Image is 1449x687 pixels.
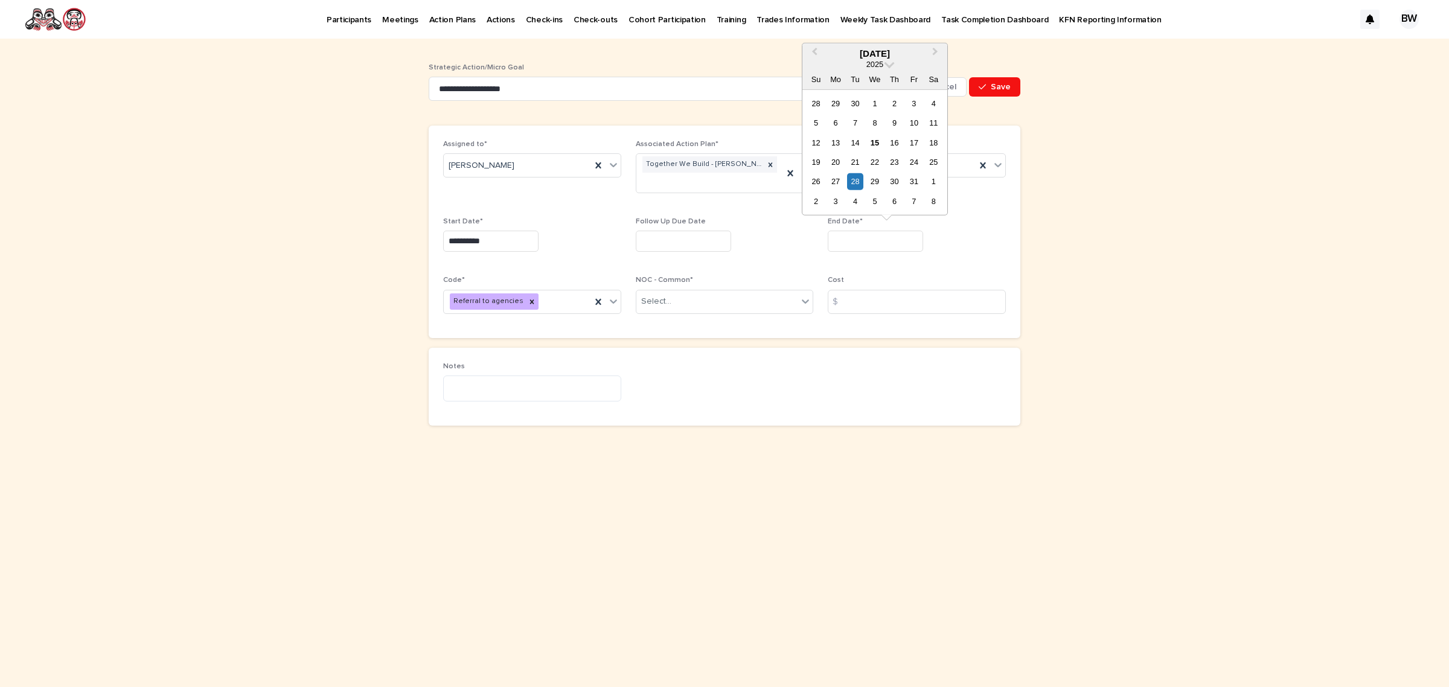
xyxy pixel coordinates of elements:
[827,71,843,87] div: Mo
[808,173,824,190] div: Choose Sunday, October 26th, 2025
[886,193,903,209] div: Choose Thursday, November 6th, 2025
[828,290,852,314] div: $
[808,154,824,170] div: Choose Sunday, October 19th, 2025
[906,154,922,170] div: Choose Friday, October 24th, 2025
[827,154,843,170] div: Choose Monday, October 20th, 2025
[886,173,903,190] div: Choose Thursday, October 30th, 2025
[847,71,863,87] div: Tu
[926,115,942,131] div: Choose Saturday, October 11th, 2025
[808,193,824,209] div: Choose Sunday, November 2nd, 2025
[827,193,843,209] div: Choose Monday, November 3rd, 2025
[636,276,693,284] span: NOC - Common*
[906,115,922,131] div: Choose Friday, October 10th, 2025
[866,193,883,209] div: Choose Wednesday, November 5th, 2025
[827,134,843,150] div: Choose Monday, October 13th, 2025
[847,154,863,170] div: Choose Tuesday, October 21st, 2025
[449,159,514,172] span: [PERSON_NAME]
[926,193,942,209] div: Choose Saturday, November 8th, 2025
[808,95,824,111] div: Choose Sunday, September 28th, 2025
[827,115,843,131] div: Choose Monday, October 6th, 2025
[636,141,718,148] span: Associated Action Plan*
[808,134,824,150] div: Choose Sunday, October 12th, 2025
[906,134,922,150] div: Choose Friday, October 17th, 2025
[926,95,942,111] div: Choose Saturday, October 4th, 2025
[866,115,883,131] div: Choose Wednesday, October 8th, 2025
[847,115,863,131] div: Choose Tuesday, October 7th, 2025
[847,95,863,111] div: Choose Tuesday, September 30th, 2025
[443,218,483,225] span: Start Date*
[802,48,947,59] div: [DATE]
[886,115,903,131] div: Choose Thursday, October 9th, 2025
[808,115,824,131] div: Choose Sunday, October 5th, 2025
[886,154,903,170] div: Choose Thursday, October 23rd, 2025
[806,94,943,211] div: month 2025-10
[906,173,922,190] div: Choose Friday, October 31st, 2025
[927,44,946,63] button: Next Month
[827,95,843,111] div: Choose Monday, September 29th, 2025
[642,156,764,173] div: Together We Build - [PERSON_NAME] - [DATE]
[443,276,465,284] span: Code*
[969,77,1020,97] button: Save
[429,64,524,71] span: Strategic Action/Micro Goal
[641,295,671,308] div: Select...
[906,71,922,87] div: Fr
[991,83,1011,91] span: Save
[808,71,824,87] div: Su
[866,134,883,150] div: Choose Wednesday, October 15th, 2025
[866,71,883,87] div: We
[886,134,903,150] div: Choose Thursday, October 16th, 2025
[906,193,922,209] div: Choose Friday, November 7th, 2025
[866,95,883,111] div: Choose Wednesday, October 1st, 2025
[450,293,525,310] div: Referral to agencies
[926,173,942,190] div: Choose Saturday, November 1st, 2025
[636,218,706,225] span: Follow Up Due Date
[886,95,903,111] div: Choose Thursday, October 2nd, 2025
[926,134,942,150] div: Choose Saturday, October 18th, 2025
[847,173,863,190] div: Choose Tuesday, October 28th, 2025
[847,193,863,209] div: Choose Tuesday, November 4th, 2025
[804,44,823,63] button: Previous Month
[886,71,903,87] div: Th
[926,154,942,170] div: Choose Saturday, October 25th, 2025
[906,95,922,111] div: Choose Friday, October 3rd, 2025
[847,134,863,150] div: Choose Tuesday, October 14th, 2025
[866,154,883,170] div: Choose Wednesday, October 22nd, 2025
[866,59,883,68] span: 2025
[443,141,487,148] span: Assigned to*
[828,218,863,225] span: End Date*
[827,173,843,190] div: Choose Monday, October 27th, 2025
[866,173,883,190] div: Choose Wednesday, October 29th, 2025
[1399,10,1419,29] div: BW
[828,276,844,284] span: Cost
[443,363,465,370] span: Notes
[926,71,942,87] div: Sa
[24,7,86,31] img: rNyI97lYS1uoOg9yXW8k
